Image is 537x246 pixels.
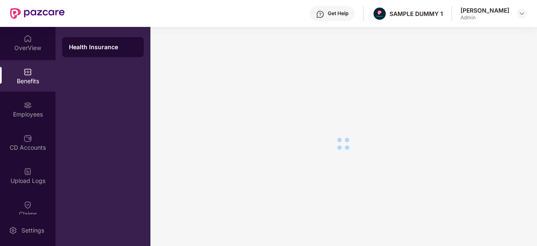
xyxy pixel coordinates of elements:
div: Get Help [328,10,348,17]
img: svg+xml;base64,PHN2ZyBpZD0iQmVuZWZpdHMiIHhtbG5zPSJodHRwOi8vd3d3LnczLm9yZy8yMDAwL3N2ZyIgd2lkdGg9Ij... [24,68,32,76]
img: svg+xml;base64,PHN2ZyBpZD0iU2V0dGluZy0yMHgyMCIgeG1sbnM9Imh0dHA6Ly93d3cudzMub3JnLzIwMDAvc3ZnIiB3aW... [9,226,17,235]
img: svg+xml;base64,PHN2ZyBpZD0iSGVscC0zMngzMiIgeG1sbnM9Imh0dHA6Ly93d3cudzMub3JnLzIwMDAvc3ZnIiB3aWR0aD... [316,10,324,19]
div: [PERSON_NAME] [461,6,509,14]
img: svg+xml;base64,PHN2ZyBpZD0iSG9tZSIgeG1sbnM9Imh0dHA6Ly93d3cudzMub3JnLzIwMDAvc3ZnIiB3aWR0aD0iMjAiIG... [24,34,32,43]
div: SAMPLE DUMMY 1 [390,10,443,18]
div: Admin [461,14,509,21]
img: svg+xml;base64,PHN2ZyBpZD0iRW1wbG95ZWVzIiB4bWxucz0iaHR0cDovL3d3dy53My5vcmcvMjAwMC9zdmciIHdpZHRoPS... [24,101,32,109]
div: Health Insurance [69,43,137,51]
img: svg+xml;base64,PHN2ZyBpZD0iRHJvcGRvd24tMzJ4MzIiIHhtbG5zPSJodHRwOi8vd3d3LnczLm9yZy8yMDAwL3N2ZyIgd2... [519,10,525,17]
img: svg+xml;base64,PHN2ZyBpZD0iVXBsb2FkX0xvZ3MiIGRhdGEtbmFtZT0iVXBsb2FkIExvZ3MiIHhtbG5zPSJodHRwOi8vd3... [24,167,32,176]
img: Pazcare_Alternative_logo-01-01.png [374,8,386,20]
img: svg+xml;base64,PHN2ZyBpZD0iQ0RfQWNjb3VudHMiIGRhdGEtbmFtZT0iQ0QgQWNjb3VudHMiIHhtbG5zPSJodHRwOi8vd3... [24,134,32,143]
img: svg+xml;base64,PHN2ZyBpZD0iQ2xhaW0iIHhtbG5zPSJodHRwOi8vd3d3LnczLm9yZy8yMDAwL3N2ZyIgd2lkdGg9IjIwIi... [24,201,32,209]
div: Settings [19,226,47,235]
img: New Pazcare Logo [10,8,65,19]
